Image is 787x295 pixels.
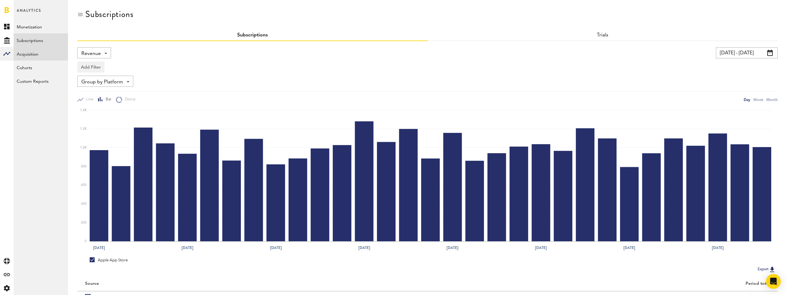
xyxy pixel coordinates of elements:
[81,221,87,224] text: 200
[597,33,608,38] a: Trials
[90,257,128,263] div: Apple App Store
[122,97,135,102] span: Donut
[85,281,99,286] div: Source
[13,4,35,10] span: Support
[753,96,763,103] div: Week
[358,245,370,251] text: [DATE]
[81,202,87,205] text: 400
[81,48,101,59] span: Revenue
[712,245,724,251] text: [DATE]
[182,245,193,251] text: [DATE]
[85,240,87,243] text: 0
[535,245,547,251] text: [DATE]
[103,97,111,102] span: Bar
[85,9,133,19] div: Subscriptions
[14,61,68,74] a: Cohorts
[435,281,770,286] div: Period total
[14,20,68,33] a: Monetization
[81,183,87,187] text: 600
[766,96,778,103] div: Month
[77,61,105,73] button: Add Filter
[14,74,68,88] a: Custom Reports
[623,245,635,251] text: [DATE]
[744,96,750,103] div: Day
[237,33,268,38] a: Subscriptions
[14,33,68,47] a: Subscriptions
[17,7,41,20] span: Analytics
[81,165,87,168] text: 800
[80,109,87,112] text: 1.4K
[93,245,105,251] text: [DATE]
[766,274,781,289] div: Open Intercom Messenger
[270,245,282,251] text: [DATE]
[80,146,87,149] text: 1.0K
[83,97,93,102] span: Line
[768,266,776,273] img: Export
[81,77,123,87] span: Group by Platform
[756,265,778,273] button: Export
[14,47,68,61] a: Acquisition
[80,128,87,131] text: 1.2K
[447,245,458,251] text: [DATE]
